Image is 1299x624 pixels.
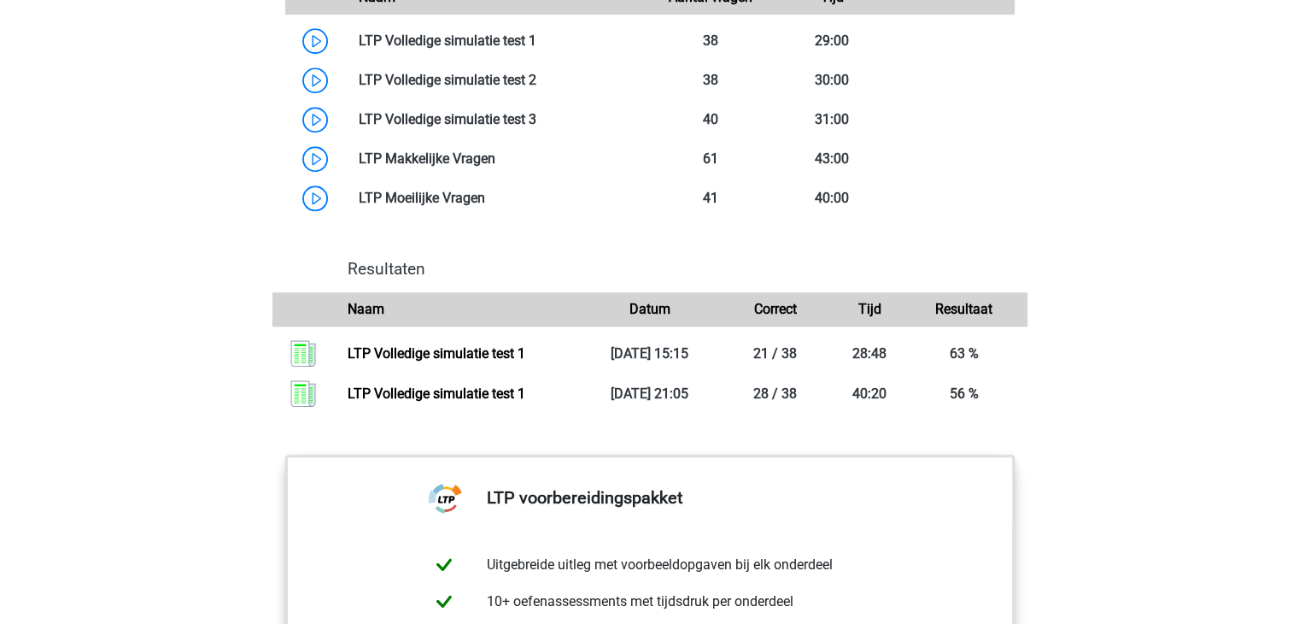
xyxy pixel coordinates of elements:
a: LTP Volledige simulatie test 1 [348,345,525,362]
div: LTP Volledige simulatie test 1 [346,31,650,51]
a: LTP Volledige simulatie test 1 [348,386,525,402]
h4: Resultaten [348,259,1014,279]
div: LTP Makkelijke Vragen [346,149,650,169]
div: Datum [587,299,712,320]
div: LTP Moeilijke Vragen [346,188,650,209]
div: LTP Volledige simulatie test 2 [346,70,650,91]
div: LTP Volledige simulatie test 3 [346,109,650,130]
div: Tijd [838,299,901,320]
div: Naam [335,299,587,320]
div: Resultaat [901,299,1027,320]
div: Correct [712,299,838,320]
